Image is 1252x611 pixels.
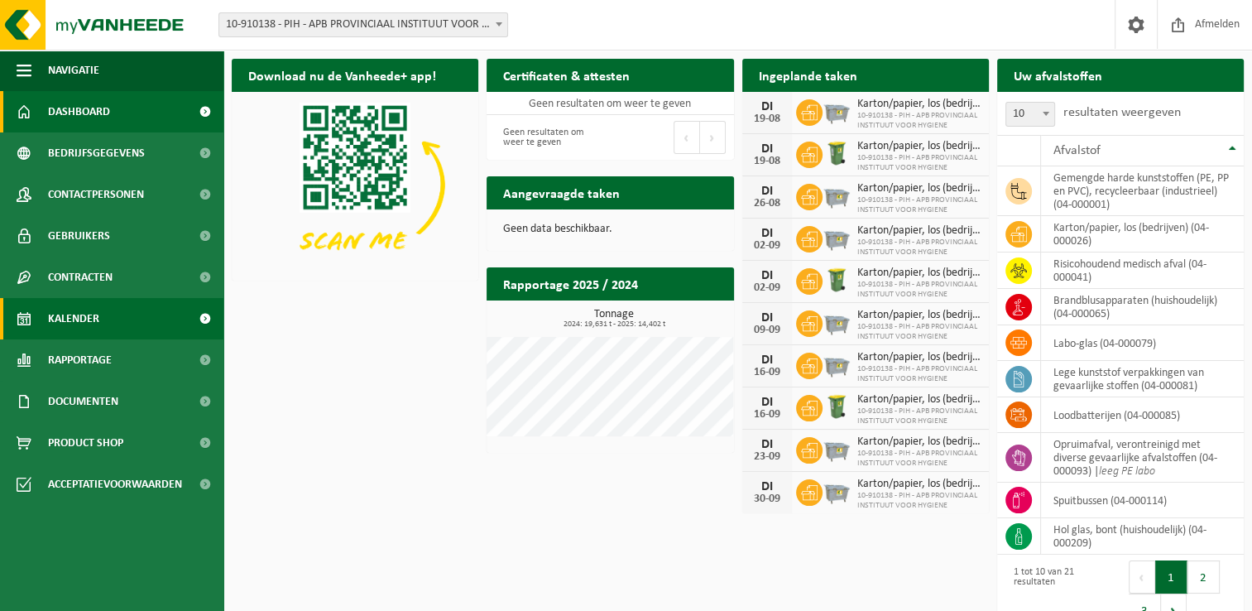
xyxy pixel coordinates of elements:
[1063,106,1181,119] label: resultaten weergeven
[232,59,453,91] h2: Download nu de Vanheede+ app!
[751,113,784,125] div: 19-08
[48,257,113,298] span: Contracten
[857,182,981,195] span: Karton/papier, los (bedrijven)
[857,407,981,426] span: 10-910138 - PIH - APB PROVINCIAAL INSTITUUT VOOR HYGIENE
[48,464,182,505] span: Acceptatievoorwaarden
[48,174,144,215] span: Contactpersonen
[1129,560,1155,594] button: Previous
[700,121,726,154] button: Next
[823,266,851,294] img: WB-0240-HPE-GN-50
[48,215,110,257] span: Gebruikers
[751,142,784,156] div: DI
[751,367,784,378] div: 16-09
[48,132,145,174] span: Bedrijfsgegevens
[823,139,851,167] img: WB-0240-HPE-GN-50
[1187,560,1220,594] button: 2
[487,59,646,91] h2: Certificaten & attesten
[742,59,874,91] h2: Ingeplande taken
[487,176,636,209] h2: Aangevraagde taken
[219,13,507,36] span: 10-910138 - PIH - APB PROVINCIAAL INSTITUUT VOOR HYGIENE - ANTWERPEN
[611,300,732,333] a: Bekijk rapportage
[495,309,733,329] h3: Tonnage
[1041,289,1244,325] td: brandblusapparaten (huishoudelijk) (04-000065)
[857,309,981,322] span: Karton/papier, los (bedrijven)
[751,156,784,167] div: 19-08
[751,311,784,325] div: DI
[751,269,784,282] div: DI
[48,422,123,464] span: Product Shop
[823,224,851,252] img: WB-2500-GAL-GY-01
[857,238,981,257] span: 10-910138 - PIH - APB PROVINCIAAL INSTITUUT VOOR HYGIENE
[495,320,733,329] span: 2024: 19,631 t - 2025: 14,402 t
[751,198,784,209] div: 26-08
[487,92,733,115] td: Geen resultaten om weer te geven
[857,280,981,300] span: 10-910138 - PIH - APB PROVINCIAAL INSTITUUT VOOR HYGIENE
[1041,483,1244,518] td: spuitbussen (04-000114)
[823,97,851,125] img: WB-2500-GAL-GY-01
[751,227,784,240] div: DI
[48,381,118,422] span: Documenten
[1041,253,1244,289] td: risicohoudend medisch afval (04-000041)
[218,12,508,37] span: 10-910138 - PIH - APB PROVINCIAAL INSTITUUT VOOR HYGIENE - ANTWERPEN
[823,392,851,421] img: WB-0240-HPE-GN-50
[487,267,655,300] h2: Rapportage 2025 / 2024
[751,480,784,493] div: DI
[857,140,981,153] span: Karton/papier, los (bedrijven)
[751,493,784,505] div: 30-09
[1041,325,1244,361] td: labo-glas (04-000079)
[1041,518,1244,555] td: hol glas, bont (huishoudelijk) (04-000209)
[48,298,99,339] span: Kalender
[857,224,981,238] span: Karton/papier, los (bedrijven)
[857,267,981,280] span: Karton/papier, los (bedrijven)
[751,409,784,421] div: 16-09
[823,477,851,505] img: WB-2500-GAL-GY-01
[823,435,851,463] img: WB-2500-GAL-GY-01
[48,91,110,132] span: Dashboard
[48,339,112,381] span: Rapportage
[857,393,981,407] span: Karton/papier, los (bedrijven)
[495,119,602,156] div: Geen resultaten om weer te geven
[1041,397,1244,433] td: loodbatterijen (04-000085)
[674,121,700,154] button: Previous
[1041,361,1244,397] td: lege kunststof verpakkingen van gevaarlijke stoffen (04-000081)
[857,351,981,364] span: Karton/papier, los (bedrijven)
[48,50,99,91] span: Navigatie
[1005,102,1055,127] span: 10
[857,478,981,491] span: Karton/papier, los (bedrijven)
[823,350,851,378] img: WB-2500-GAL-GY-01
[751,438,784,451] div: DI
[857,98,981,111] span: Karton/papier, los (bedrijven)
[857,153,981,173] span: 10-910138 - PIH - APB PROVINCIAAL INSTITUUT VOOR HYGIENE
[1041,216,1244,253] td: karton/papier, los (bedrijven) (04-000026)
[1099,465,1155,478] i: leeg PE labo
[857,364,981,384] span: 10-910138 - PIH - APB PROVINCIAAL INSTITUUT VOOR HYGIENE
[857,449,981,469] span: 10-910138 - PIH - APB PROVINCIAAL INSTITUUT VOOR HYGIENE
[857,322,981,342] span: 10-910138 - PIH - APB PROVINCIAAL INSTITUUT VOOR HYGIENE
[751,451,784,463] div: 23-09
[751,325,784,336] div: 09-09
[751,185,784,198] div: DI
[857,111,981,131] span: 10-910138 - PIH - APB PROVINCIAAL INSTITUUT VOOR HYGIENE
[857,195,981,215] span: 10-910138 - PIH - APB PROVINCIAAL INSTITUUT VOOR HYGIENE
[823,181,851,209] img: WB-2500-GAL-GY-01
[1006,103,1054,126] span: 10
[1041,433,1244,483] td: opruimafval, verontreinigd met diverse gevaarlijke afvalstoffen (04-000093) |
[751,240,784,252] div: 02-09
[751,354,784,367] div: DI
[1155,560,1187,594] button: 1
[857,435,981,449] span: Karton/papier, los (bedrijven)
[503,224,717,235] p: Geen data beschikbaar.
[823,308,851,336] img: WB-2500-GAL-GY-01
[857,491,981,511] span: 10-910138 - PIH - APB PROVINCIAAL INSTITUUT VOOR HYGIENE
[751,282,784,294] div: 02-09
[232,92,478,277] img: Download de VHEPlus App
[1053,144,1101,157] span: Afvalstof
[997,59,1119,91] h2: Uw afvalstoffen
[751,100,784,113] div: DI
[751,396,784,409] div: DI
[1041,166,1244,216] td: gemengde harde kunststoffen (PE, PP en PVC), recycleerbaar (industrieel) (04-000001)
